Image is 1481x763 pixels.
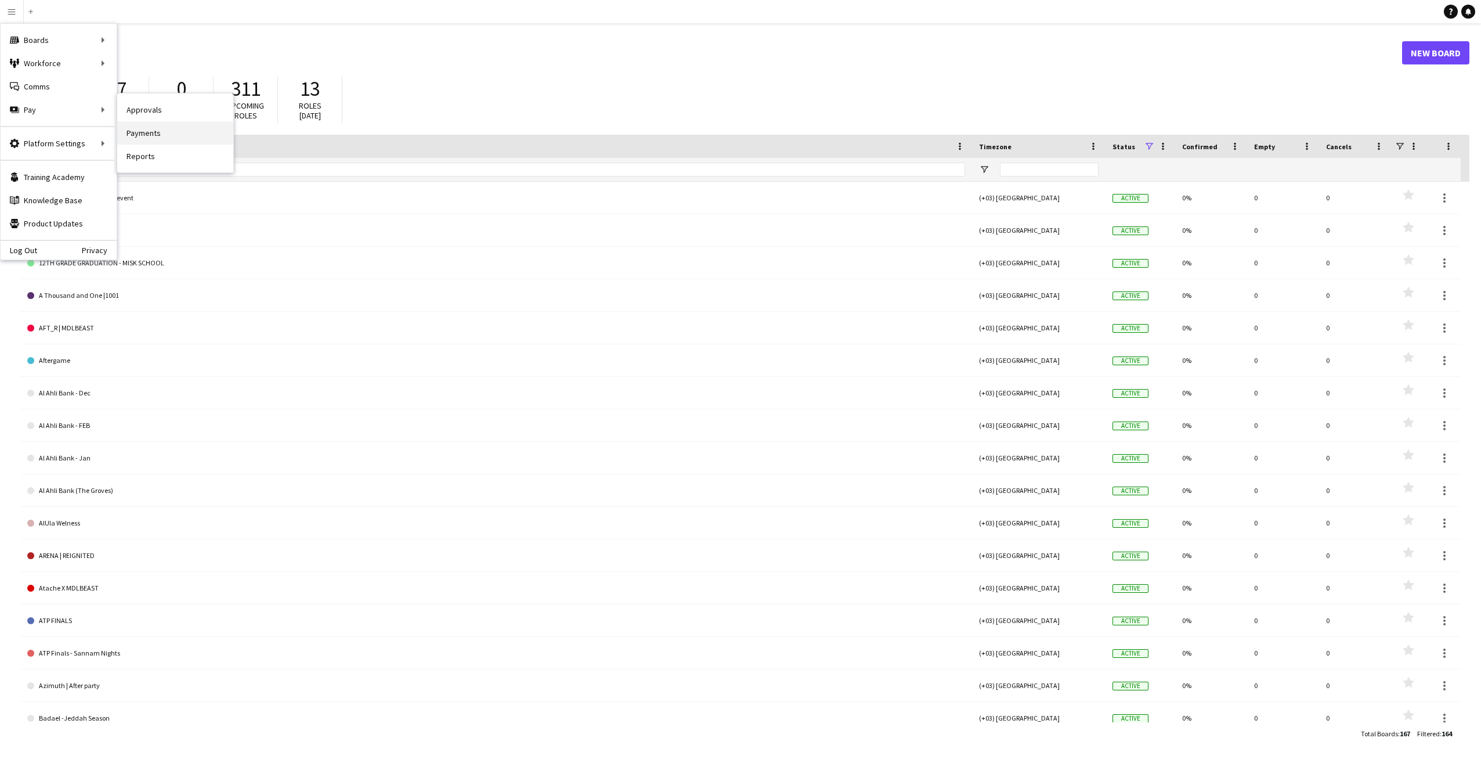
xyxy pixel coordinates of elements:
[1112,617,1148,625] span: Active
[1254,142,1275,151] span: Empty
[20,44,1402,62] h1: Boards
[1319,474,1391,506] div: 0
[1112,357,1148,365] span: Active
[1,212,117,235] a: Product Updates
[27,539,965,572] a: ARENA | REIGNITED
[1319,182,1391,214] div: 0
[1319,507,1391,539] div: 0
[1319,409,1391,441] div: 0
[972,214,1106,246] div: (+03) [GEOGRAPHIC_DATA]
[1326,142,1352,151] span: Cancels
[972,377,1106,409] div: (+03) [GEOGRAPHIC_DATA]
[1319,312,1391,344] div: 0
[1175,572,1247,604] div: 0%
[1319,702,1391,734] div: 0
[27,572,965,604] a: Atache X MDLBEAST
[972,279,1106,311] div: (+03) [GEOGRAPHIC_DATA]
[1442,729,1452,738] span: 164
[82,246,117,255] a: Privacy
[1175,702,1247,734] div: 0%
[1175,377,1247,409] div: 0%
[227,100,264,121] span: Upcoming roles
[972,247,1106,279] div: (+03) [GEOGRAPHIC_DATA]
[1400,729,1410,738] span: 167
[1319,442,1391,474] div: 0
[1,189,117,212] a: Knowledge Base
[972,312,1106,344] div: (+03) [GEOGRAPHIC_DATA]
[972,572,1106,604] div: (+03) [GEOGRAPHIC_DATA]
[1000,163,1099,177] input: Timezone Filter Input
[1319,247,1391,279] div: 0
[979,142,1012,151] span: Timezone
[1417,729,1440,738] span: Filtered
[1112,422,1148,430] span: Active
[1319,670,1391,701] div: 0
[1,52,117,75] div: Workforce
[1175,182,1247,214] div: 0%
[117,145,233,168] a: Reports
[176,76,186,102] span: 0
[1247,474,1319,506] div: 0
[1175,474,1247,506] div: 0%
[979,164,989,175] button: Open Filter Menu
[1175,279,1247,311] div: 0%
[1247,214,1319,246] div: 0
[27,507,965,539] a: AlUla Welness
[1112,487,1148,495] span: Active
[1112,454,1148,463] span: Active
[27,312,965,344] a: AFT_R | MDLBEAST
[1112,324,1148,333] span: Active
[27,702,965,735] a: Badael -Jeddah Season
[27,344,965,377] a: Aftergame
[1319,572,1391,604] div: 0
[1247,604,1319,636] div: 0
[1112,519,1148,528] span: Active
[1247,182,1319,214] div: 0
[1112,226,1148,235] span: Active
[1112,584,1148,593] span: Active
[1,28,117,52] div: Boards
[1319,604,1391,636] div: 0
[1361,729,1398,738] span: Total Boards
[1112,142,1135,151] span: Status
[117,121,233,145] a: Payments
[1175,247,1247,279] div: 0%
[1112,259,1148,268] span: Active
[972,409,1106,441] div: (+03) [GEOGRAPHIC_DATA]
[1175,539,1247,571] div: 0%
[1,75,117,98] a: Comms
[972,604,1106,636] div: (+03) [GEOGRAPHIC_DATA]
[1247,539,1319,571] div: 0
[1182,142,1218,151] span: Confirmed
[1247,247,1319,279] div: 0
[1319,377,1391,409] div: 0
[27,442,965,474] a: Al Ahli Bank - Jan
[1361,722,1410,745] div: :
[117,98,233,121] a: Approvals
[1175,670,1247,701] div: 0%
[1247,312,1319,344] div: 0
[1175,344,1247,376] div: 0%
[1247,572,1319,604] div: 0
[1175,214,1247,246] div: 0%
[1,165,117,189] a: Training Academy
[1175,604,1247,636] div: 0%
[1175,312,1247,344] div: 0%
[972,637,1106,669] div: (+03) [GEOGRAPHIC_DATA]
[972,702,1106,734] div: (+03) [GEOGRAPHIC_DATA]
[27,637,965,670] a: ATP Finals - Sannam Nights
[1,132,117,155] div: Platform Settings
[1175,409,1247,441] div: 0%
[1,246,37,255] a: Log Out
[299,100,322,121] span: Roles [DATE]
[1,98,117,121] div: Pay
[27,670,965,702] a: Azimuth | After party
[27,247,965,279] a: 12TH GRADE GRADUATION - MISK SCHOOL
[27,279,965,312] a: A Thousand and One |1001
[27,604,965,637] a: ATP FINALS
[972,507,1106,539] div: (+03) [GEOGRAPHIC_DATA]
[1319,637,1391,669] div: 0
[1247,442,1319,474] div: 0
[48,163,965,177] input: Board name Filter Input
[1112,194,1148,203] span: Active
